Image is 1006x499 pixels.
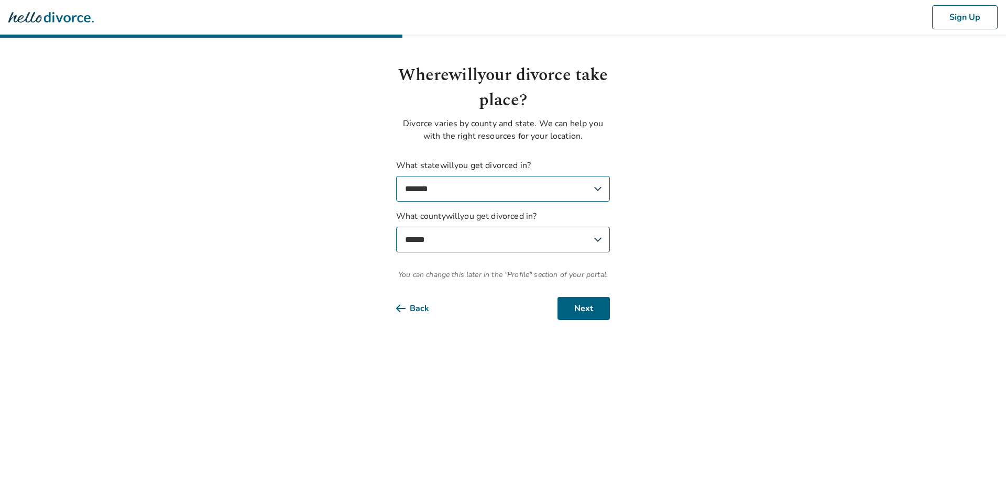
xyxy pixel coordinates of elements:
iframe: Chat Widget [954,449,1006,499]
select: What statewillyou get divorced in? [396,176,610,202]
button: Back [396,297,446,320]
label: What state will you get divorced in? [396,159,610,202]
h1: Where will your divorce take place? [396,63,610,113]
p: Divorce varies by county and state. We can help you with the right resources for your location. [396,117,610,142]
select: What countywillyou get divorced in? [396,227,610,252]
span: You can change this later in the "Profile" section of your portal. [396,269,610,280]
button: Next [557,297,610,320]
div: Widget de chat [954,449,1006,499]
button: Sign Up [932,5,998,29]
label: What county will you get divorced in? [396,210,610,252]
